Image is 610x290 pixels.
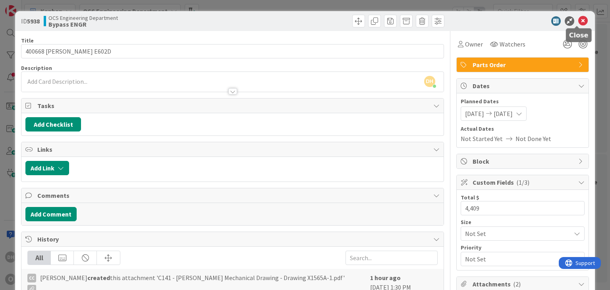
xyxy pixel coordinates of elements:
span: Block [473,157,574,166]
button: Add Comment [25,207,77,221]
span: Custom Fields [473,178,574,187]
span: ID [21,16,40,26]
div: All [28,251,51,265]
span: Not Started Yet [461,134,503,143]
h5: Close [569,31,589,39]
b: created [87,274,110,282]
span: ( 2 ) [513,280,521,288]
div: CC [27,274,36,282]
div: Priority [461,245,585,250]
b: Bypass ENGR [48,21,118,27]
span: Watchers [500,39,525,49]
span: [DATE] [494,109,513,118]
span: Owner [465,39,483,49]
label: Total $ [461,194,479,201]
span: Not Done Yet [515,134,551,143]
span: [DATE] [465,109,484,118]
span: Support [17,1,36,11]
span: ( 1/3 ) [516,178,529,186]
button: Add Link [25,161,69,175]
b: 5938 [27,17,40,25]
span: Links [37,145,429,154]
span: DH [424,76,435,87]
span: Dates [473,81,574,91]
span: OCS Engineering Department [48,15,118,21]
b: 1 hour ago [370,274,401,282]
span: Not Set [465,228,567,239]
input: type card name here... [21,44,444,58]
button: Add Checklist [25,117,81,131]
span: Not Set [465,253,567,265]
span: Attachments [473,279,574,289]
span: History [37,234,429,244]
span: Actual Dates [461,125,585,133]
input: Search... [346,251,438,265]
span: Planned Dates [461,97,585,106]
span: Description [21,64,52,72]
span: Comments [37,191,429,200]
div: Size [461,219,585,225]
label: Title [21,37,34,44]
span: Parts Order [473,60,574,70]
span: Tasks [37,101,429,110]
